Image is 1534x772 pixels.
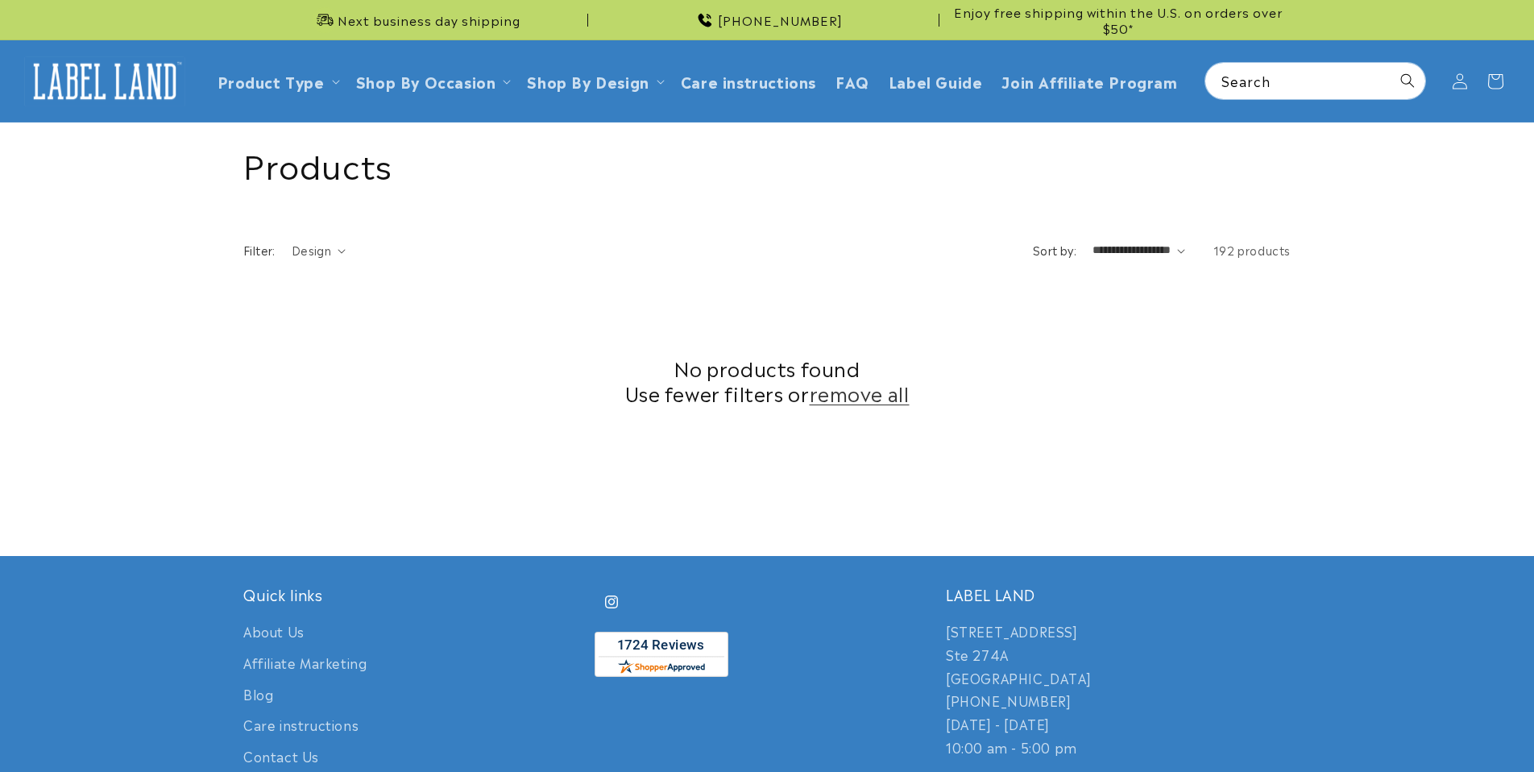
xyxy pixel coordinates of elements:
[24,56,185,106] img: Label Land
[889,72,983,90] span: Label Guide
[19,50,192,112] a: Label Land
[835,72,869,90] span: FAQ
[879,62,993,100] a: Label Guide
[671,62,826,100] a: Care instructions
[243,242,276,259] h2: Filter:
[292,242,346,259] summary: Design (0 selected)
[1213,242,1291,258] span: 192 products
[243,647,367,679] a: Affiliate Marketing
[346,62,518,100] summary: Shop By Occasion
[517,62,670,100] summary: Shop By Design
[946,4,1291,35] span: Enjoy free shipping within the U.S. on orders over $50*
[946,620,1291,759] p: [STREET_ADDRESS] Ste 274A [GEOGRAPHIC_DATA] [PHONE_NUMBER] [DATE] - [DATE] 10:00 am - 5:00 pm
[243,355,1291,405] h2: No products found Use fewer filters or
[243,620,305,647] a: About Us
[810,380,910,405] a: remove all
[243,585,588,604] h2: Quick links
[356,72,496,90] span: Shop By Occasion
[992,62,1187,100] a: Join Affiliate Program
[243,679,273,710] a: Blog
[826,62,879,100] a: FAQ
[1001,72,1177,90] span: Join Affiliate Program
[1390,63,1425,98] button: Search
[681,72,816,90] span: Care instructions
[338,12,520,28] span: Next business day shipping
[218,70,325,92] a: Product Type
[595,632,728,677] img: Customer Reviews
[208,62,346,100] summary: Product Type
[243,143,1291,185] h1: Products
[1033,242,1076,258] label: Sort by:
[527,70,649,92] a: Shop By Design
[292,242,331,258] span: Design
[946,585,1291,604] h2: LABEL LAND
[718,12,843,28] span: [PHONE_NUMBER]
